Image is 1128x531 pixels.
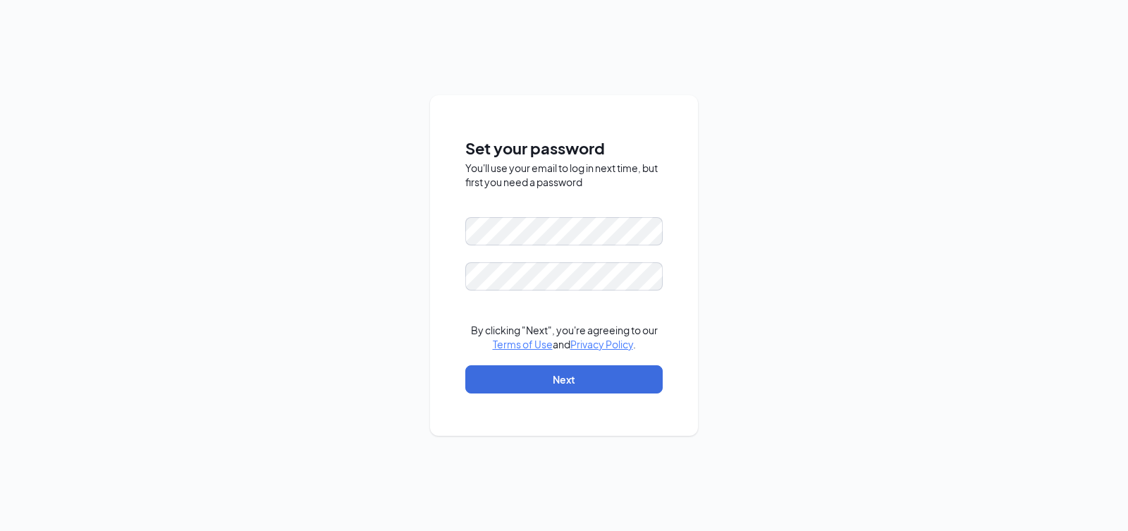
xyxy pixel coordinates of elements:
div: By clicking "Next", you're agreeing to our and . [465,323,663,351]
button: Next [465,365,663,393]
a: Privacy Policy [570,338,633,350]
a: Terms of Use [493,338,553,350]
span: Set your password [465,136,663,161]
div: You'll use your email to log in next time, but first you need a password [465,161,663,189]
